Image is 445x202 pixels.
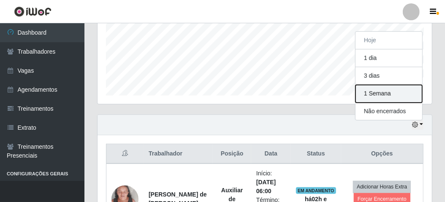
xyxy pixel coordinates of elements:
th: Opções [341,144,423,164]
time: [DATE] 06:00 [256,179,276,194]
th: Status [291,144,341,164]
button: 1 Semana [355,85,422,103]
button: 3 dias [355,67,422,85]
button: 1 dia [355,49,422,67]
button: Hoje [355,32,422,49]
th: Posição [213,144,251,164]
img: CoreUI Logo [14,6,52,17]
button: Adicionar Horas Extra [353,181,411,193]
span: EM ANDAMENTO [296,187,336,194]
button: Não encerrados [355,103,422,120]
li: Início: [256,169,286,196]
th: Data [251,144,291,164]
th: Trabalhador [144,144,213,164]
